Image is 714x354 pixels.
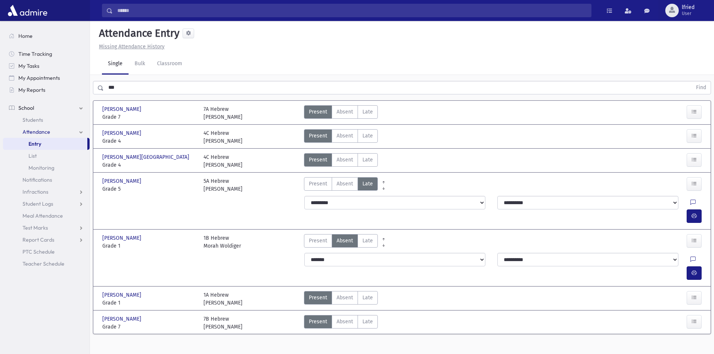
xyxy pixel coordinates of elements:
span: Test Marks [22,224,48,231]
span: Notifications [22,176,52,183]
span: Late [362,132,373,140]
span: Absent [337,294,353,302]
span: My Appointments [18,75,60,81]
div: 7B Hebrew [PERSON_NAME] [204,315,242,331]
a: My Appointments [3,72,90,84]
a: Entry [3,138,87,150]
div: 4C Hebrew [PERSON_NAME] [204,129,242,145]
a: Time Tracking [3,48,90,60]
span: List [28,152,37,159]
span: Late [362,156,373,164]
span: Infractions [22,188,48,195]
span: Absent [337,237,353,245]
span: Grade 5 [102,185,196,193]
span: Present [309,318,327,326]
span: Monitoring [28,164,54,171]
span: [PERSON_NAME] [102,105,143,113]
span: Absent [337,108,353,116]
span: Grade 1 [102,242,196,250]
a: List [3,150,90,162]
div: AttTypes [304,177,378,193]
div: AttTypes [304,105,378,121]
a: Meal Attendance [3,210,90,222]
span: [PERSON_NAME] [102,291,143,299]
span: Home [18,33,33,39]
span: lfried [682,4,695,10]
div: AttTypes [304,153,378,169]
button: Find [692,81,711,94]
span: Late [362,180,373,188]
a: Teacher Schedule [3,258,90,270]
div: AttTypes [304,315,378,331]
span: PTC Schedule [22,248,55,255]
span: Present [309,237,327,245]
span: Absent [337,132,353,140]
a: Report Cards [3,234,90,246]
div: 4C Hebrew [PERSON_NAME] [204,153,242,169]
span: Late [362,318,373,326]
a: Missing Attendance History [96,43,165,50]
a: My Tasks [3,60,90,72]
span: Grade 7 [102,113,196,121]
span: Late [362,237,373,245]
span: Present [309,156,327,164]
a: Single [102,54,129,75]
input: Search [113,4,591,17]
span: Meal Attendance [22,212,63,219]
div: 1A Hebrew [PERSON_NAME] [204,291,242,307]
a: Bulk [129,54,151,75]
a: Classroom [151,54,188,75]
span: [PERSON_NAME] [102,315,143,323]
a: Students [3,114,90,126]
a: Home [3,30,90,42]
span: My Tasks [18,63,39,69]
span: Teacher Schedule [22,260,64,267]
span: Students [22,117,43,123]
u: Missing Attendance History [99,43,165,50]
span: Grade 7 [102,323,196,331]
span: Absent [337,180,353,188]
span: [PERSON_NAME] [102,129,143,137]
a: Monitoring [3,162,90,174]
div: AttTypes [304,129,378,145]
span: [PERSON_NAME] [102,234,143,242]
div: 5A Hebrew [PERSON_NAME] [204,177,242,193]
span: Grade 4 [102,161,196,169]
a: Attendance [3,126,90,138]
span: Report Cards [22,236,54,243]
span: Late [362,108,373,116]
a: Student Logs [3,198,90,210]
span: My Reports [18,87,45,93]
span: Present [309,132,327,140]
span: Attendance [22,128,50,135]
div: AttTypes [304,291,378,307]
span: Absent [337,318,353,326]
span: Late [362,294,373,302]
span: Grade 1 [102,299,196,307]
a: Notifications [3,174,90,186]
a: PTC Schedule [3,246,90,258]
a: Test Marks [3,222,90,234]
span: Time Tracking [18,51,52,57]
span: Present [309,108,327,116]
span: Present [309,294,327,302]
div: 1B Hebrew Morah Woldiger [204,234,241,250]
span: Grade 4 [102,137,196,145]
div: 7A Hebrew [PERSON_NAME] [204,105,242,121]
img: AdmirePro [6,3,49,18]
div: AttTypes [304,234,378,250]
a: School [3,102,90,114]
a: My Reports [3,84,90,96]
span: Student Logs [22,200,53,207]
span: Present [309,180,327,188]
span: School [18,105,34,111]
h5: Attendance Entry [96,27,180,40]
span: Entry [28,140,41,147]
span: [PERSON_NAME] [102,177,143,185]
span: Absent [337,156,353,164]
span: User [682,10,695,16]
span: [PERSON_NAME][GEOGRAPHIC_DATA] [102,153,191,161]
a: Infractions [3,186,90,198]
